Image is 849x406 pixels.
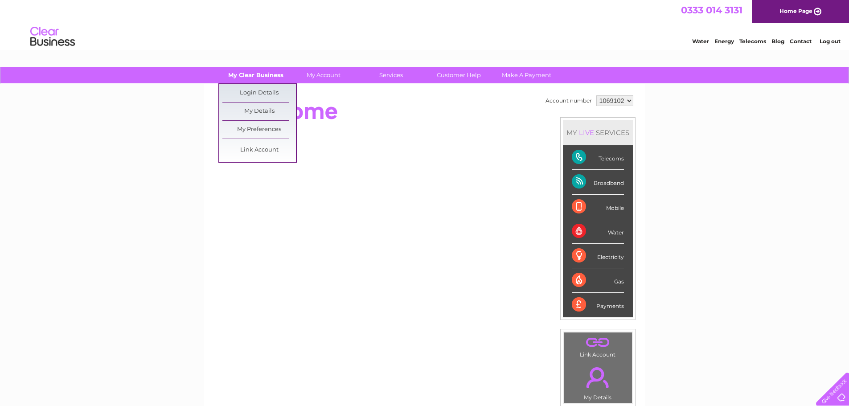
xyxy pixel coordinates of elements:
[572,244,624,268] div: Electricity
[490,67,563,83] a: Make A Payment
[543,93,594,108] td: Account number
[572,170,624,194] div: Broadband
[714,38,734,45] a: Energy
[681,4,742,16] a: 0333 014 3131
[820,38,841,45] a: Log out
[790,38,812,45] a: Contact
[222,103,296,120] a: My Details
[577,128,596,137] div: LIVE
[572,268,624,293] div: Gas
[287,67,360,83] a: My Account
[214,5,636,43] div: Clear Business is a trading name of Verastar Limited (registered in [GEOGRAPHIC_DATA] No. 3667643...
[563,120,633,145] div: MY SERVICES
[222,121,296,139] a: My Preferences
[422,67,496,83] a: Customer Help
[572,195,624,219] div: Mobile
[30,23,75,50] img: logo.png
[354,67,428,83] a: Services
[222,141,296,159] a: Link Account
[566,362,630,393] a: .
[566,335,630,350] a: .
[572,293,624,317] div: Payments
[563,332,632,360] td: Link Account
[692,38,709,45] a: Water
[771,38,784,45] a: Blog
[563,360,632,403] td: My Details
[219,67,292,83] a: My Clear Business
[572,145,624,170] div: Telecoms
[222,84,296,102] a: Login Details
[572,219,624,244] div: Water
[739,38,766,45] a: Telecoms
